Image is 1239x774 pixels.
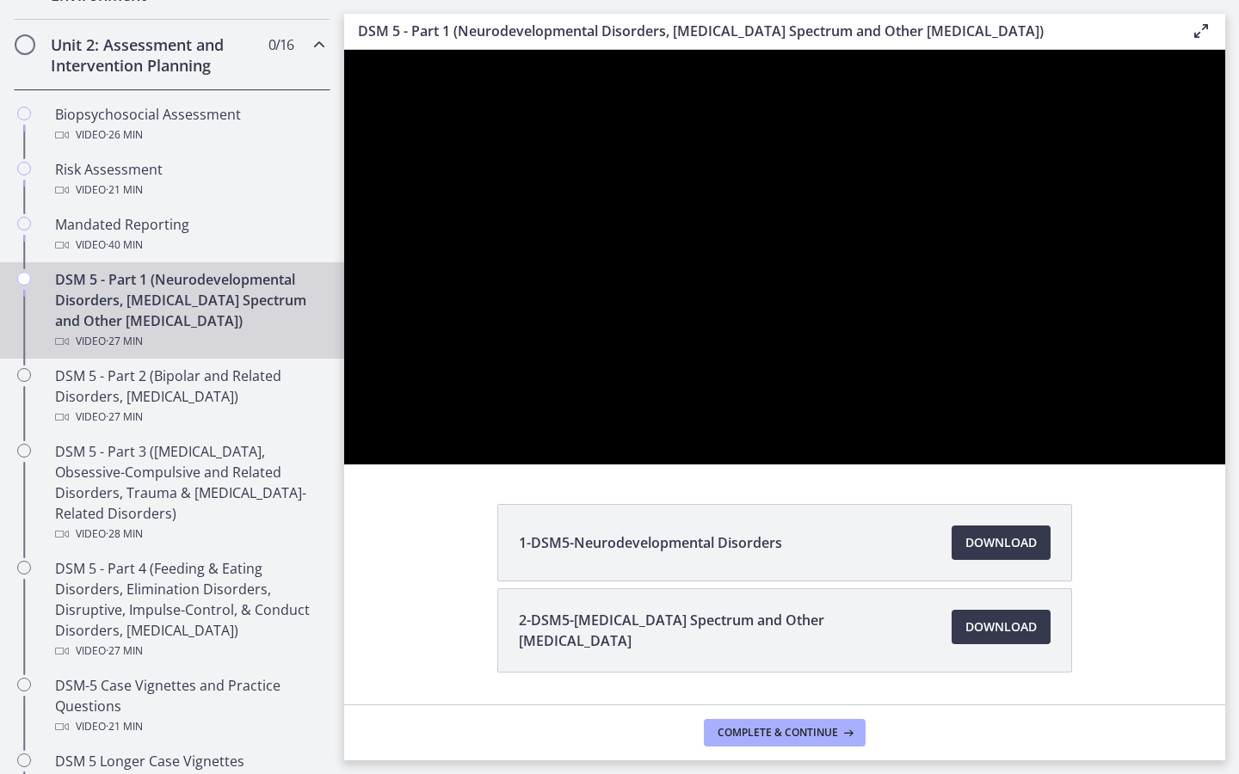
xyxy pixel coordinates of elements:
[55,235,324,255] div: Video
[55,269,324,352] div: DSM 5 - Part 1 (Neurodevelopmental Disorders, [MEDICAL_DATA] Spectrum and Other [MEDICAL_DATA])
[55,675,324,737] div: DSM-5 Case Vignettes and Practice Questions
[718,726,838,740] span: Complete & continue
[55,180,324,200] div: Video
[106,235,143,255] span: · 40 min
[51,34,261,76] h2: Unit 2: Assessment and Intervention Planning
[55,524,324,544] div: Video
[106,716,143,737] span: · 21 min
[55,441,324,544] div: DSM 5 - Part 3 ([MEDICAL_DATA], Obsessive-Compulsive and Related Disorders, Trauma & [MEDICAL_DAT...
[106,125,143,145] span: · 26 min
[55,641,324,661] div: Video
[704,719,866,746] button: Complete & continue
[519,610,931,651] span: 2-DSM5-[MEDICAL_DATA] Spectrum and Other [MEDICAL_DATA]
[358,21,1163,41] h3: DSM 5 - Part 1 (Neurodevelopmental Disorders, [MEDICAL_DATA] Spectrum and Other [MEDICAL_DATA])
[55,104,324,145] div: Biopsychosocial Assessment
[55,214,324,255] div: Mandated Reporting
[344,50,1225,464] iframe: Video Lesson
[952,610,1051,644] a: Download
[519,532,782,553] span: 1-DSM5-Neurodevelopmental Disorders
[55,407,324,427] div: Video
[106,524,143,544] span: · 28 min
[965,617,1037,637] span: Download
[106,180,143,200] span: · 21 min
[268,34,293,55] span: 0 / 16
[55,558,324,661] div: DSM 5 - Part 4 (Feeding & Eating Disorders, Elimination Disorders, Disruptive, Impulse-Control, &...
[55,125,324,145] div: Video
[55,331,324,352] div: Video
[965,532,1037,553] span: Download
[106,407,143,427] span: · 27 min
[55,365,324,427] div: DSM 5 - Part 2 (Bipolar and Related Disorders, [MEDICAL_DATA])
[106,331,143,352] span: · 27 min
[55,716,324,737] div: Video
[55,159,324,200] div: Risk Assessment
[106,641,143,661] span: · 27 min
[952,525,1051,560] a: Download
